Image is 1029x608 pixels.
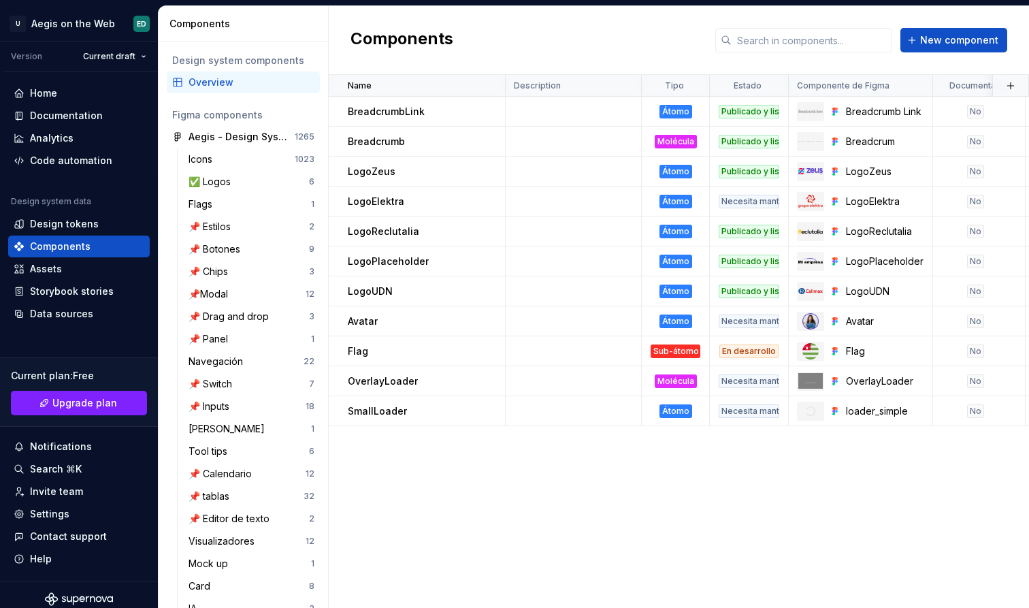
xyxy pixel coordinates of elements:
div: Icons [189,153,218,166]
a: 📌 Chips3 [183,261,320,283]
a: Supernova Logo [45,592,113,606]
div: Overview [189,76,314,89]
button: New component [900,28,1007,52]
div: 📌 Botones [189,242,246,256]
div: LogoUDN [846,285,924,298]
div: loader_simple [846,404,924,418]
div: 📌 Estilos [189,220,236,234]
button: Notifications [8,436,150,458]
div: Necesita mantenimiento [719,195,779,208]
img: Flag [802,343,819,359]
a: Assets [8,258,150,280]
a: Data sources [8,303,150,325]
div: Necesita mantenimiento [719,404,779,418]
a: 📌 Estilos2 [183,216,320,238]
div: ED [137,18,146,29]
p: Description [514,80,561,91]
p: Avatar [348,315,378,328]
p: Flag [348,345,368,358]
div: Tool tips [189,445,233,458]
div: 12 [306,289,314,300]
div: LogoReclutalia [846,225,924,238]
a: Overview [167,71,320,93]
a: Storybook stories [8,281,150,302]
div: No [967,404,984,418]
div: 📌 tablas [189,490,235,503]
span: Current draft [83,51,135,62]
div: Átomo [659,285,692,298]
div: Components [169,17,323,31]
div: 8 [309,581,314,592]
div: No [967,105,984,118]
div: 32 [304,491,314,502]
div: Invite team [30,485,83,498]
div: Settings [30,507,69,521]
p: LogoZeus [348,165,395,178]
p: SmallLoader [348,404,407,418]
div: Search ⌘K [30,462,82,476]
div: Data sources [30,307,93,321]
div: Átomo [659,165,692,178]
a: Home [8,82,150,104]
div: LogoElektra [846,195,924,208]
div: Molécula [655,135,697,148]
p: Name [348,80,372,91]
div: Design tokens [30,217,99,231]
p: LogoElektra [348,195,404,208]
div: Sub-átomo [651,345,700,358]
div: Components [30,240,91,253]
div: 22 [304,356,314,367]
a: 📌 Editor de texto2 [183,508,320,530]
div: 2 [309,513,314,524]
div: Storybook stories [30,285,114,298]
div: Breadcrumb Link [846,105,924,118]
div: Publicado y listo para usar [719,285,779,298]
span: Upgrade plan [52,396,117,410]
div: 1 [311,334,314,345]
img: loader_simple [802,403,819,419]
a: Code automation [8,150,150,172]
span: New component [920,33,998,47]
a: [PERSON_NAME]1 [183,418,320,440]
div: 3 [309,266,314,277]
a: Tool tips6 [183,441,320,462]
div: Átomo [659,105,692,118]
a: 📌 Switch7 [183,373,320,395]
a: Aegis - Design System1265 [167,126,320,148]
div: 3 [309,311,314,322]
div: Necesita mantenimiento [719,315,779,328]
div: Visualizadores [189,534,260,548]
img: LogoUDN [798,288,823,295]
div: Card [189,579,216,593]
div: Necesita mantenimiento [719,374,779,388]
a: Components [8,236,150,257]
div: No [967,315,984,328]
img: LogoZeus [798,168,823,174]
div: 1 [311,199,314,210]
div: 1265 [295,131,314,142]
div: No [967,345,984,358]
div: No [967,255,984,268]
div: 📌 Editor de texto [189,512,275,526]
div: No [967,195,984,208]
div: 📌 Chips [189,265,233,278]
div: Molécula [655,374,697,388]
div: 6 [309,446,314,457]
a: 📌Modal12 [183,283,320,305]
p: Componente de Figma [797,80,889,91]
img: Breadcrumb Link [798,109,823,113]
div: 6 [309,176,314,187]
img: LogoElektra [798,195,823,208]
a: Invite team [8,481,150,502]
button: Upgrade plan [11,391,147,415]
div: Publicado y listo para usar [719,225,779,238]
p: LogoUDN [348,285,393,298]
a: 📌 Inputs18 [183,396,320,417]
a: 📌 Calendario12 [183,463,320,485]
div: Design system data [11,196,91,207]
input: Search in components... [732,28,892,52]
div: 18 [306,401,314,412]
div: 12 [306,536,314,547]
p: Documentado [949,80,1007,91]
a: 📌 Drag and drop3 [183,306,320,327]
